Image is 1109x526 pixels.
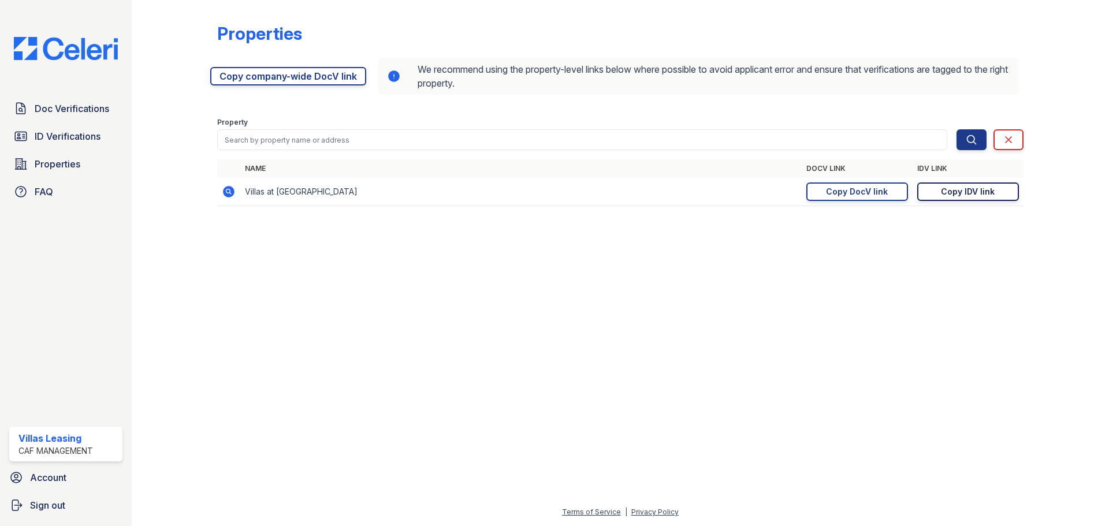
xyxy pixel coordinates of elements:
th: Name [240,159,802,178]
div: Copy DocV link [826,186,888,197]
div: Properties [217,23,302,44]
div: We recommend using the property-level links below where possible to avoid applicant error and ens... [378,58,1019,95]
a: Account [5,466,127,489]
div: Villas Leasing [18,431,93,445]
a: Properties [9,152,122,176]
span: ID Verifications [35,129,101,143]
a: Copy IDV link [917,182,1019,201]
input: Search by property name or address [217,129,947,150]
a: Sign out [5,494,127,517]
a: Copy DocV link [806,182,908,201]
a: Privacy Policy [631,508,679,516]
span: Doc Verifications [35,102,109,115]
div: CAF Management [18,445,93,457]
label: Property [217,118,248,127]
div: | [625,508,627,516]
a: FAQ [9,180,122,203]
img: CE_Logo_Blue-a8612792a0a2168367f1c8372b55b34899dd931a85d93a1a3d3e32e68fde9ad4.png [5,37,127,60]
a: ID Verifications [9,125,122,148]
span: Sign out [30,498,65,512]
td: Villas at [GEOGRAPHIC_DATA] [240,178,802,206]
a: Doc Verifications [9,97,122,120]
span: Properties [35,157,80,171]
a: Copy company-wide DocV link [210,67,366,85]
span: Account [30,471,66,484]
th: DocV Link [802,159,913,178]
a: Terms of Service [562,508,621,516]
span: FAQ [35,185,53,199]
th: IDV Link [913,159,1024,178]
div: Copy IDV link [941,186,995,197]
